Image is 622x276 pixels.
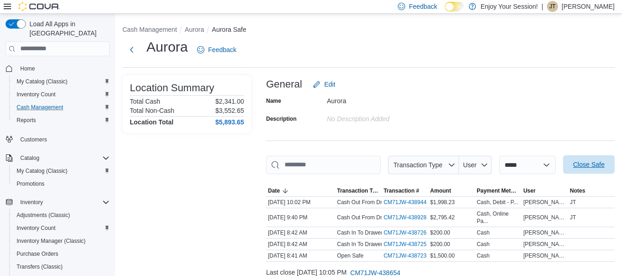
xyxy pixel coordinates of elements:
span: Transfers (Classic) [13,261,110,272]
span: Customers [17,133,110,145]
div: Cash, Debit - P... [477,199,518,206]
span: $1,998.23 [430,199,454,206]
span: $200.00 [430,241,450,248]
span: JT [570,214,576,221]
span: Edit [324,80,335,89]
span: $2,795.42 [430,214,454,221]
h4: $5,893.65 [215,118,244,126]
span: Transfers (Classic) [17,263,63,270]
button: User [522,185,568,196]
button: Inventory Count [9,88,113,101]
span: Customers [20,136,47,143]
span: My Catalog (Classic) [17,167,68,175]
p: $3,552.65 [215,107,244,114]
a: Promotions [13,178,48,189]
h6: Total Non-Cash [130,107,174,114]
button: Close Safe [563,155,615,174]
span: Promotions [17,180,45,188]
button: Home [2,62,113,75]
a: Customers [17,134,51,145]
span: Purchase Orders [13,248,110,259]
a: My Catalog (Classic) [13,76,71,87]
button: Cash Management [122,26,177,33]
span: Inventory Manager (Classic) [17,237,86,245]
span: Inventory [17,197,110,208]
button: Date [266,185,335,196]
div: [DATE] 8:42 AM [266,227,335,238]
a: Purchase Orders [13,248,62,259]
span: JT [549,1,555,12]
button: Transaction # [382,185,428,196]
span: User [463,161,477,169]
a: CM71JW-438944External link [384,199,434,206]
span: My Catalog (Classic) [17,78,68,85]
button: Cash Management [9,101,113,114]
span: [PERSON_NAME] [523,229,566,236]
span: My Catalog (Classic) [13,165,110,176]
img: Cova [18,2,60,11]
span: $200.00 [430,229,450,236]
span: Amount [430,187,451,194]
h3: Location Summary [130,82,214,94]
a: My Catalog (Classic) [13,165,71,176]
label: Name [266,97,281,105]
span: [PERSON_NAME] [523,214,566,221]
span: [PERSON_NAME] [523,199,566,206]
p: $2,341.00 [215,98,244,105]
nav: An example of EuiBreadcrumbs [122,25,615,36]
span: Feedback [208,45,236,54]
span: User [523,187,536,194]
button: Transaction Type [335,185,382,196]
button: Transaction Type [388,156,459,174]
span: $1,500.00 [430,252,454,259]
span: [PERSON_NAME] [523,252,566,259]
span: Date [268,187,280,194]
span: Adjustments (Classic) [17,211,70,219]
a: CM71JW-438726External link [384,229,434,236]
a: Home [17,63,39,74]
span: Notes [570,187,585,194]
span: Catalog [17,153,110,164]
button: Next [122,41,141,59]
button: Transfers (Classic) [9,260,113,273]
span: Adjustments (Classic) [13,210,110,221]
h1: Aurora [146,38,188,56]
a: Inventory Manager (Classic) [13,235,89,247]
button: Promotions [9,177,113,190]
button: Payment Methods [475,185,521,196]
label: Description [266,115,296,123]
span: [PERSON_NAME] [523,241,566,248]
p: Enjoy Your Session! [481,1,538,12]
span: My Catalog (Classic) [13,76,110,87]
a: Inventory Count [13,223,59,234]
span: Transaction # [384,187,419,194]
p: Open Safe [337,252,363,259]
button: Edit [309,75,339,94]
div: [DATE] 9:40 PM [266,212,335,223]
a: CM71JW-438725External link [384,241,434,248]
span: Close Safe [573,160,605,169]
p: Cash Out From Drawer (Beta) [337,214,411,221]
span: Home [17,63,110,74]
span: Purchase Orders [17,250,58,258]
p: [PERSON_NAME] [562,1,615,12]
button: Customers [2,132,113,146]
a: CM71JW-438723External link [384,252,434,259]
a: Cash Management [13,102,67,113]
div: [DATE] 8:42 AM [266,239,335,250]
button: Purchase Orders [9,247,113,260]
button: Notes [568,185,615,196]
span: Payment Methods [477,187,519,194]
span: Catalog [20,154,39,162]
div: Cash [477,252,489,259]
span: Inventory Manager (Classic) [13,235,110,247]
p: Cash In To Drawer (Beta) [337,229,399,236]
button: My Catalog (Classic) [9,164,113,177]
span: Load All Apps in [GEOGRAPHIC_DATA] [26,19,110,38]
div: Aurora [327,94,450,105]
a: Feedback [193,41,240,59]
div: Cash, Online Pa... [477,210,519,225]
button: My Catalog (Classic) [9,75,113,88]
a: CM71JW-438928External link [384,214,434,221]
